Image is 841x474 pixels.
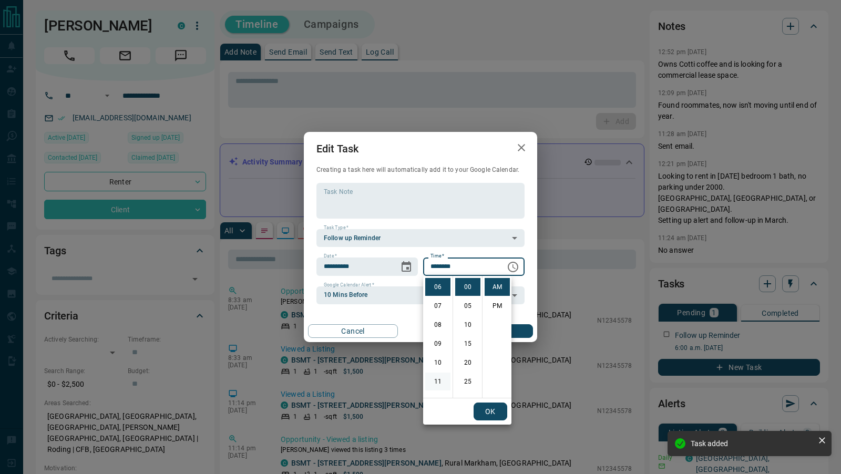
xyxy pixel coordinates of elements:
label: Time [430,253,444,260]
li: 10 hours [425,354,450,372]
button: Choose date, selected date is Sep 18, 2025 [396,256,417,277]
li: 9 hours [425,335,450,353]
li: 11 hours [425,373,450,390]
button: OK [474,403,507,420]
h2: Edit Task [304,132,371,166]
li: 8 hours [425,316,450,334]
li: 6 hours [425,278,450,296]
ul: Select minutes [453,276,482,398]
button: Cancel [308,324,398,338]
li: 7 hours [425,297,450,315]
li: 20 minutes [455,354,480,372]
li: 30 minutes [455,391,480,409]
ul: Select hours [423,276,453,398]
div: Follow up Reminder [316,229,525,247]
li: 15 minutes [455,335,480,353]
li: 10 minutes [455,316,480,334]
div: Task added [691,439,814,448]
li: 5 minutes [455,297,480,315]
label: Task Type [324,224,348,231]
label: Google Calendar Alert [324,282,374,288]
div: 10 Mins Before [316,286,525,304]
li: PM [485,297,510,315]
button: Choose time, selected time is 6:00 AM [502,256,524,277]
p: Creating a task here will automatically add it to your Google Calendar. [316,166,525,174]
li: AM [485,278,510,296]
label: Date [324,253,337,260]
li: 25 minutes [455,373,480,390]
li: 0 minutes [455,278,480,296]
ul: Select meridiem [482,276,511,398]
